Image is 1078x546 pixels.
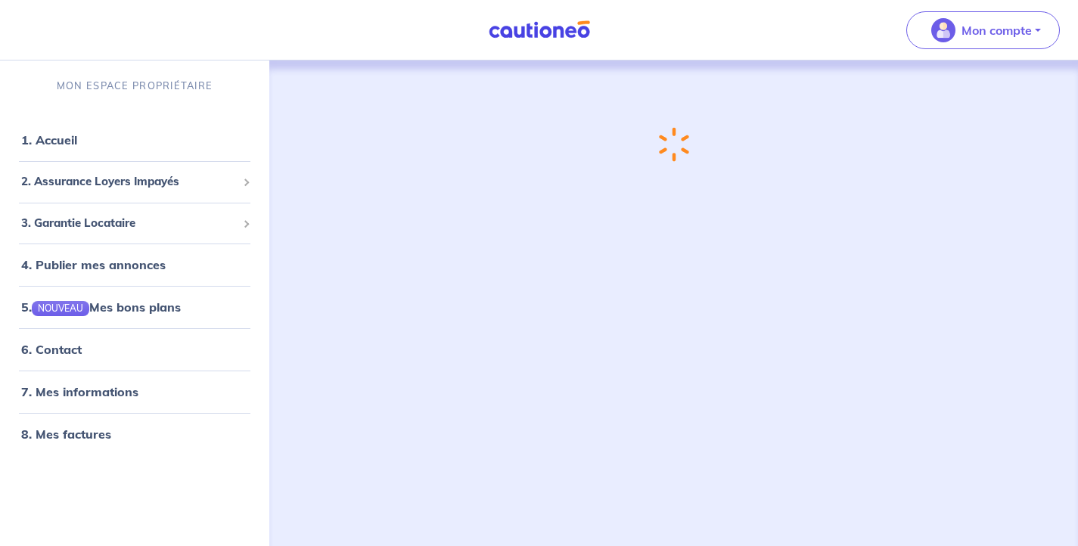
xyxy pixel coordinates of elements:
[6,250,263,280] div: 4. Publier mes annonces
[21,299,181,315] a: 5.NOUVEAUMes bons plans
[6,125,263,155] div: 1. Accueil
[21,257,166,272] a: 4. Publier mes annonces
[21,215,237,232] span: 3. Garantie Locataire
[6,334,263,365] div: 6. Contact
[57,79,213,93] p: MON ESPACE PROPRIÉTAIRE
[483,20,596,39] img: Cautioneo
[21,427,111,442] a: 8. Mes factures
[21,132,77,147] a: 1. Accueil
[21,384,138,399] a: 7. Mes informations
[6,292,263,322] div: 5.NOUVEAUMes bons plans
[658,127,689,163] img: loading-spinner
[962,21,1032,39] p: Mon compte
[6,377,263,407] div: 7. Mes informations
[6,167,263,197] div: 2. Assurance Loyers Impayés
[21,342,82,357] a: 6. Contact
[906,11,1060,49] button: illu_account_valid_menu.svgMon compte
[21,173,237,191] span: 2. Assurance Loyers Impayés
[931,18,955,42] img: illu_account_valid_menu.svg
[6,209,263,238] div: 3. Garantie Locataire
[6,419,263,449] div: 8. Mes factures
